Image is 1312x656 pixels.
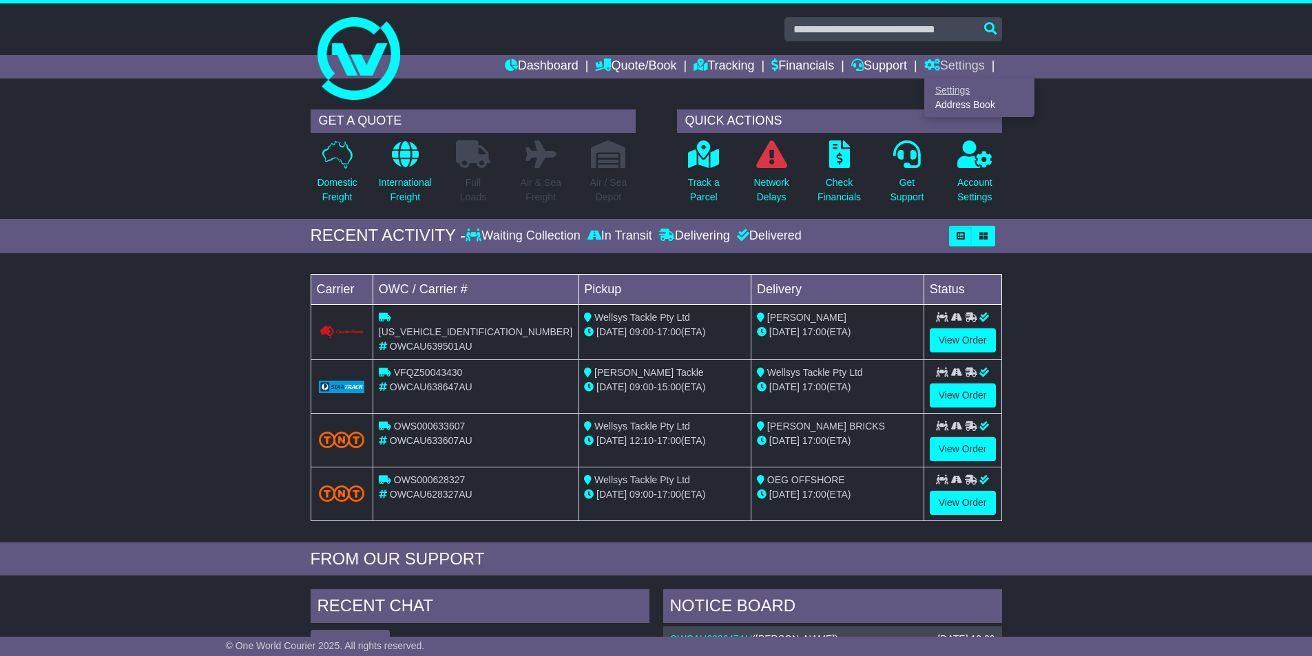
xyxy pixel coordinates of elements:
[594,474,690,485] span: Wellsys Tackle Pty Ltd
[596,489,627,500] span: [DATE]
[957,140,993,212] a: AccountSettings
[317,176,357,204] p: Domestic Freight
[753,176,789,204] p: Network Delays
[505,55,579,78] a: Dashboard
[767,312,846,323] span: [PERSON_NAME]
[311,549,1002,569] div: FROM OUR SUPPORT
[629,326,654,337] span: 09:00
[584,487,745,502] div: - (ETA)
[311,274,373,304] td: Carrier
[771,55,834,78] a: Financials
[751,274,924,304] td: Delivery
[311,109,636,133] div: GET A QUOTE
[694,55,754,78] a: Tracking
[373,274,578,304] td: OWC / Carrier #
[584,325,745,339] div: - (ETA)
[767,421,885,432] span: [PERSON_NAME] BRICKS
[629,489,654,500] span: 09:00
[753,140,789,212] a: NetworkDelays
[319,432,364,448] img: TNT_Domestic.png
[311,226,466,246] div: RECENT ACTIVITY -
[394,367,463,378] span: VFQZ50043430
[889,140,924,212] a: GetSupport
[756,633,835,644] span: [PERSON_NAME]
[579,274,751,304] td: Pickup
[769,381,800,392] span: [DATE]
[311,630,390,654] button: View All Chats
[924,274,1001,304] td: Status
[817,140,862,212] a: CheckFinancials
[390,341,472,352] span: OWCAU639501AU
[670,633,753,644] a: OWCAU638647AU
[521,176,561,204] p: Air & Sea Freight
[584,434,745,448] div: - (ETA)
[629,381,654,392] span: 09:00
[379,176,432,204] p: International Freight
[769,326,800,337] span: [DATE]
[769,435,800,446] span: [DATE]
[394,421,466,432] span: OWS000633607
[670,633,995,645] div: ( )
[733,229,802,244] div: Delivered
[390,381,472,392] span: OWCAU638647AU
[394,474,466,485] span: OWS000628327
[657,381,681,392] span: 15:00
[802,489,826,500] span: 17:00
[851,55,907,78] a: Support
[311,589,649,626] div: RECENT CHAT
[594,367,703,378] span: [PERSON_NAME] Tackle
[688,176,720,204] p: Track a Parcel
[925,83,1034,98] a: Settings
[925,98,1034,113] a: Address Book
[930,328,996,352] a: View Order
[657,435,681,446] span: 17:00
[590,176,627,204] p: Air / Sea Depot
[818,176,861,204] p: Check Financials
[378,140,433,212] a: InternationalFreight
[924,55,985,78] a: Settings
[584,229,656,244] div: In Transit
[316,140,357,212] a: DomesticFreight
[466,229,583,244] div: Waiting Collection
[930,491,996,515] a: View Order
[379,326,572,337] span: [US_VEHICLE_IDENTIFICATION_NUMBER]
[769,489,800,500] span: [DATE]
[226,640,425,651] span: © One World Courier 2025. All rights reserved.
[594,312,690,323] span: Wellsys Tackle Pty Ltd
[924,78,1034,117] div: Quote/Book
[596,381,627,392] span: [DATE]
[594,421,690,432] span: Wellsys Tackle Pty Ltd
[677,109,1002,133] div: QUICK ACTIONS
[957,176,992,204] p: Account Settings
[757,380,918,394] div: (ETA)
[319,381,364,393] img: GetCarrierServiceLogo
[319,485,364,502] img: TNT_Domestic.png
[937,633,995,645] div: [DATE] 12:39
[757,434,918,448] div: (ETA)
[890,176,924,204] p: Get Support
[390,435,472,446] span: OWCAU633607AU
[657,326,681,337] span: 17:00
[584,380,745,394] div: - (ETA)
[656,229,733,244] div: Delivering
[802,381,826,392] span: 17:00
[456,176,490,204] p: Full Loads
[390,489,472,500] span: OWCAU628327AU
[657,489,681,500] span: 17:00
[930,383,996,408] a: View Order
[757,487,918,502] div: (ETA)
[319,325,364,339] img: Couriers_Please.png
[757,325,918,339] div: (ETA)
[629,435,654,446] span: 12:10
[596,326,627,337] span: [DATE]
[767,367,863,378] span: Wellsys Tackle Pty Ltd
[663,589,1002,626] div: NOTICE BOARD
[930,437,996,461] a: View Order
[802,435,826,446] span: 17:00
[687,140,720,212] a: Track aParcel
[595,55,676,78] a: Quote/Book
[767,474,845,485] span: OEG OFFSHORE
[802,326,826,337] span: 17:00
[596,435,627,446] span: [DATE]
